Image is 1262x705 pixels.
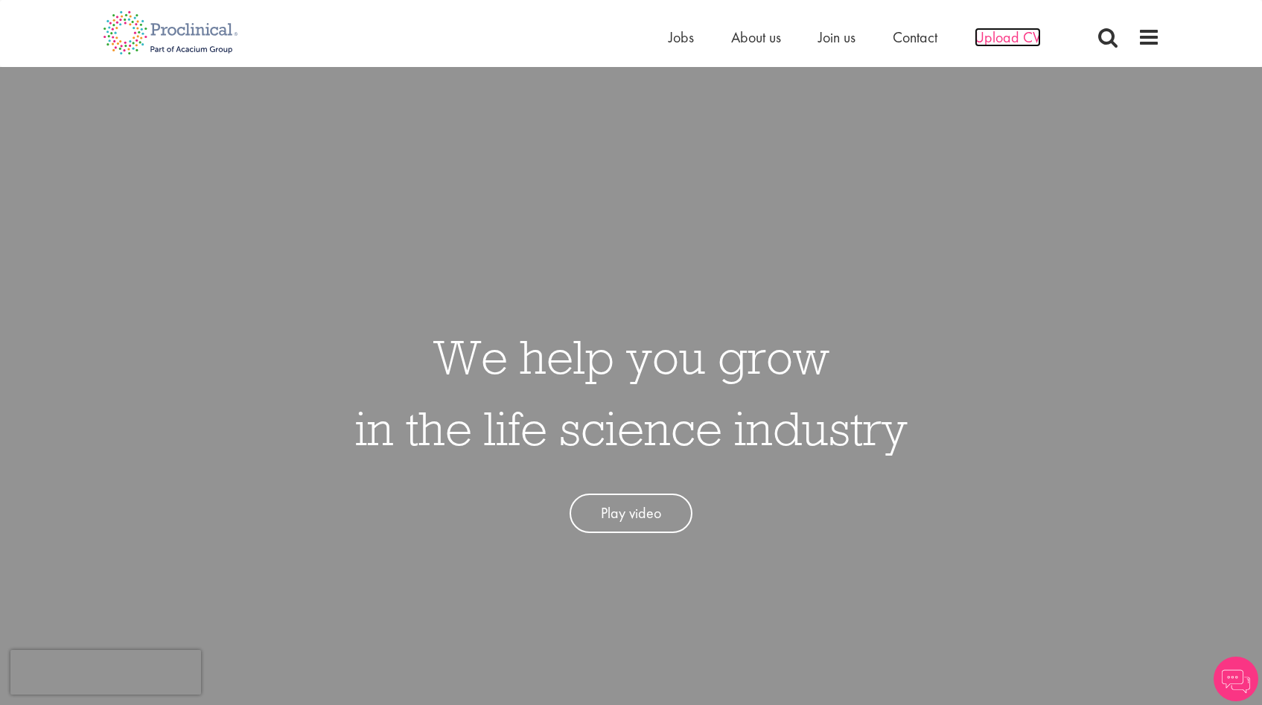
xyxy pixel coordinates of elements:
[669,28,694,47] a: Jobs
[975,28,1041,47] a: Upload CV
[893,28,937,47] a: Contact
[731,28,781,47] a: About us
[1214,657,1258,701] img: Chatbot
[355,321,908,464] h1: We help you grow in the life science industry
[570,494,692,533] a: Play video
[818,28,855,47] a: Join us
